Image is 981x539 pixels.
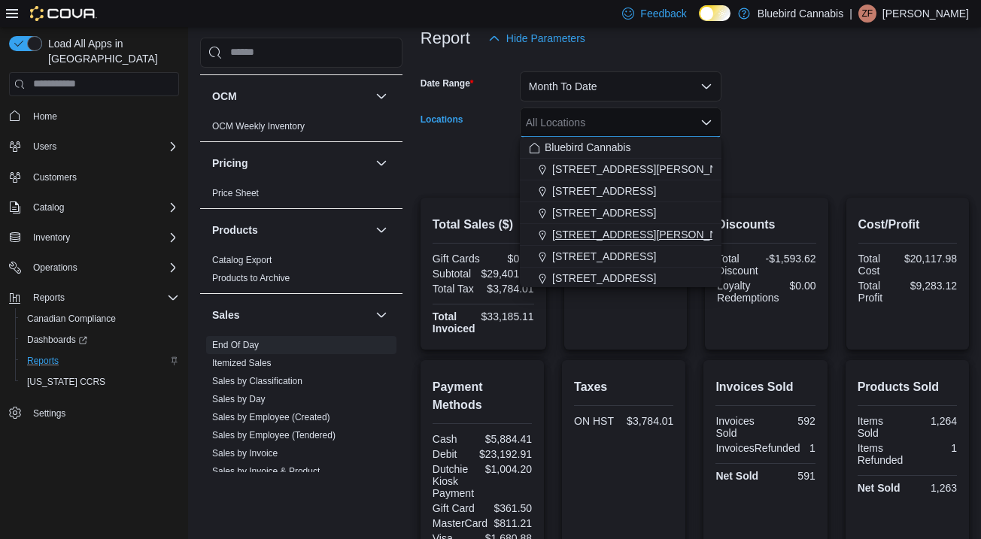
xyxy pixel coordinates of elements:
span: Catalog [27,198,179,217]
div: Invoices Sold [715,415,762,439]
button: Catalog [27,198,70,217]
a: Dashboards [15,329,185,350]
a: Settings [27,404,71,422]
div: Total Cost [858,253,898,277]
nav: Complex example [9,99,179,463]
span: Reports [27,355,59,367]
a: Canadian Compliance [21,310,122,328]
a: OCM Weekly Inventory [212,121,305,132]
div: -$1,593.62 [766,253,816,265]
div: InvoicesRefunded [715,442,800,454]
span: Dashboards [27,334,87,346]
span: Canadian Compliance [27,313,116,325]
div: Cash [433,433,479,445]
span: [STREET_ADDRESS] [552,271,656,286]
span: Reports [21,352,179,370]
p: | [849,5,852,23]
button: [STREET_ADDRESS][PERSON_NAME] [520,224,721,246]
div: $811.21 [494,517,532,529]
span: Reports [27,289,179,307]
h2: Discounts [717,216,815,234]
div: Total Tax [433,283,480,295]
a: Sales by Employee (Created) [212,412,330,422]
a: Itemized Sales [212,358,272,368]
div: $3,784.01 [486,283,533,295]
h2: Total Sales ($) [433,216,534,234]
button: Pricing [372,154,390,172]
span: [STREET_ADDRESS][PERSON_NAME] [552,162,743,177]
span: [STREET_ADDRESS] [552,183,656,198]
button: Catalog [3,197,185,218]
div: $9,283.12 [910,280,957,292]
span: [STREET_ADDRESS] [552,249,656,264]
div: Loyalty Redemptions [717,280,779,304]
span: Operations [27,259,179,277]
div: $29,401.10 [481,268,534,280]
div: Zoie Fratarcangeli [858,5,876,23]
a: Catalog Export [212,255,272,265]
button: Reports [3,287,185,308]
h3: Pricing [212,156,248,171]
h2: Products Sold [858,378,957,396]
div: $20,117.98 [904,253,957,265]
span: Settings [33,407,65,419]
button: Reports [15,350,185,371]
span: Inventory [27,229,179,247]
a: Products to Archive [212,273,290,283]
input: Dark Mode [699,5,730,21]
div: $3,784.01 [627,415,673,427]
button: Settings [3,401,185,423]
a: Customers [27,168,83,186]
button: [STREET_ADDRESS] [520,202,721,224]
h2: Invoices Sold [715,378,815,396]
button: Operations [27,259,84,277]
div: $5,884.41 [485,433,532,445]
h2: Taxes [574,378,673,396]
span: Operations [33,262,77,274]
div: Gift Cards [433,253,480,265]
button: Customers [3,166,185,188]
div: 1,263 [910,482,957,494]
span: Home [27,107,179,126]
span: Hide Parameters [506,31,585,46]
button: Sales [212,307,369,322]
button: Month To Date [520,71,721,101]
a: Sales by Classification [212,376,302,386]
div: Debit [433,448,473,460]
div: Pricing [200,184,402,208]
div: OCM [200,117,402,141]
button: OCM [212,89,369,104]
span: Customers [27,168,179,186]
span: [STREET_ADDRESS][PERSON_NAME] [552,227,743,242]
button: [STREET_ADDRESS] [520,246,721,268]
span: Reports [33,292,65,304]
button: [US_STATE] CCRS [15,371,185,392]
span: Washington CCRS [21,373,179,391]
div: Dutchie Kiosk Payment [433,463,479,499]
span: Inventory [33,232,70,244]
a: Sales by Invoice & Product [212,466,320,477]
span: Feedback [640,6,686,21]
div: $0.00 [785,280,816,292]
span: Load All Apps in [GEOGRAPHIC_DATA] [42,36,179,66]
button: Inventory [27,229,76,247]
button: Products [372,221,390,239]
h3: OCM [212,89,237,104]
a: Sales by Day [212,394,266,404]
span: Settings [27,403,179,422]
span: Home [33,111,57,123]
div: Items Refunded [858,442,904,466]
button: Users [27,138,62,156]
div: $23,192.91 [479,448,532,460]
img: Cova [30,6,97,21]
strong: Net Sold [715,470,758,482]
div: Gift Card [433,502,479,514]
button: Home [3,105,185,127]
button: Operations [3,257,185,278]
button: Close list of options [700,117,712,129]
p: [PERSON_NAME] [882,5,969,23]
span: Users [33,141,56,153]
h3: Sales [212,307,240,322]
strong: Total Invoiced [433,310,475,335]
button: Pricing [212,156,369,171]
